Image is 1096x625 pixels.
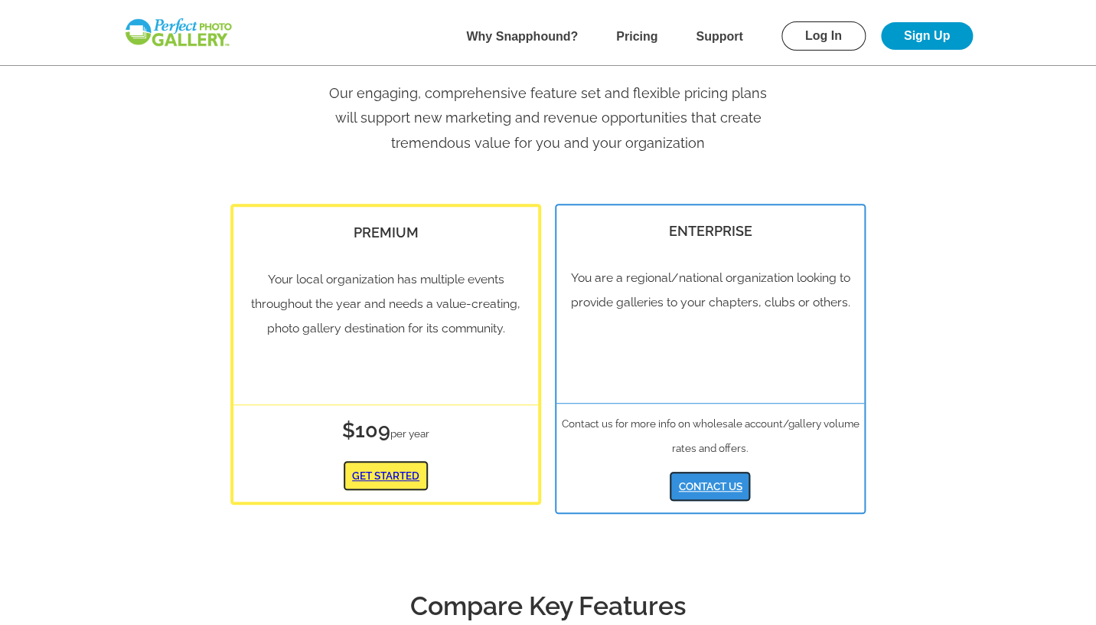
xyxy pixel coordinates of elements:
[781,21,866,51] a: Log In
[466,30,578,43] a: Why Snapphound?
[335,106,762,130] p: will support new marketing and revenue opportunities that create
[344,461,428,490] a: GET STARTED
[342,418,390,442] span: $109
[233,207,538,245] h2: PREMIUM
[251,272,520,336] span: Your local organization has multiple events throughout the year and needs a value-creating, photo...
[329,81,767,106] p: Our engaging, comprehensive feature set and flexible pricing plans
[616,30,657,43] a: Pricing
[881,22,973,50] a: Sign Up
[570,270,850,309] span: You are a regional/national organization looking to provide galleries to your chapters, clubs or ...
[123,17,233,48] img: Snapphound Logo
[696,30,742,43] a: Support
[391,131,705,155] p: tremendous value for you and your organization
[342,427,429,440] span: per year
[561,417,859,454] span: Contact us for more info on wholesale account/gallery volume rates and offers.
[556,205,864,244] h2: ENTERPRISE
[670,472,750,501] a: CONTACT US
